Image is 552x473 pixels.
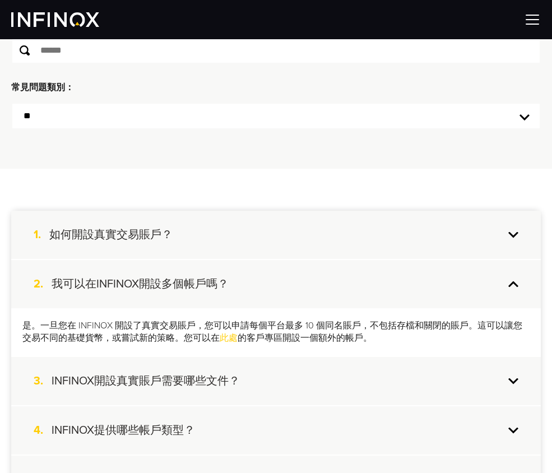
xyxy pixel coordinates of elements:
[34,228,49,242] span: 1.
[52,374,240,388] h4: INFINOX開設真實賬戶需要哪些文件？
[34,374,52,388] span: 3.
[34,277,52,291] span: 2.
[52,277,229,291] h4: 我可以在INFINOX開設多個帳戶嗎？
[34,423,52,438] span: 4.
[11,82,74,93] strong: 常見問題類別：
[220,332,238,344] a: 此處
[22,319,530,345] p: 是。一旦您在 INFINOX 開設了真實交易賬戶，您可以申請每個平台最多 10 個同名賬戶，不包括存檔和關閉的賬戶。這可以讓您交易不同的基礎貨幣，或嘗試新的策略。您可以在 的客戶專區開設一個額外...
[52,423,195,438] h4: INFINOX提供哪些帳戶類型？
[49,228,173,242] h4: 如何開設真實交易賬戶？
